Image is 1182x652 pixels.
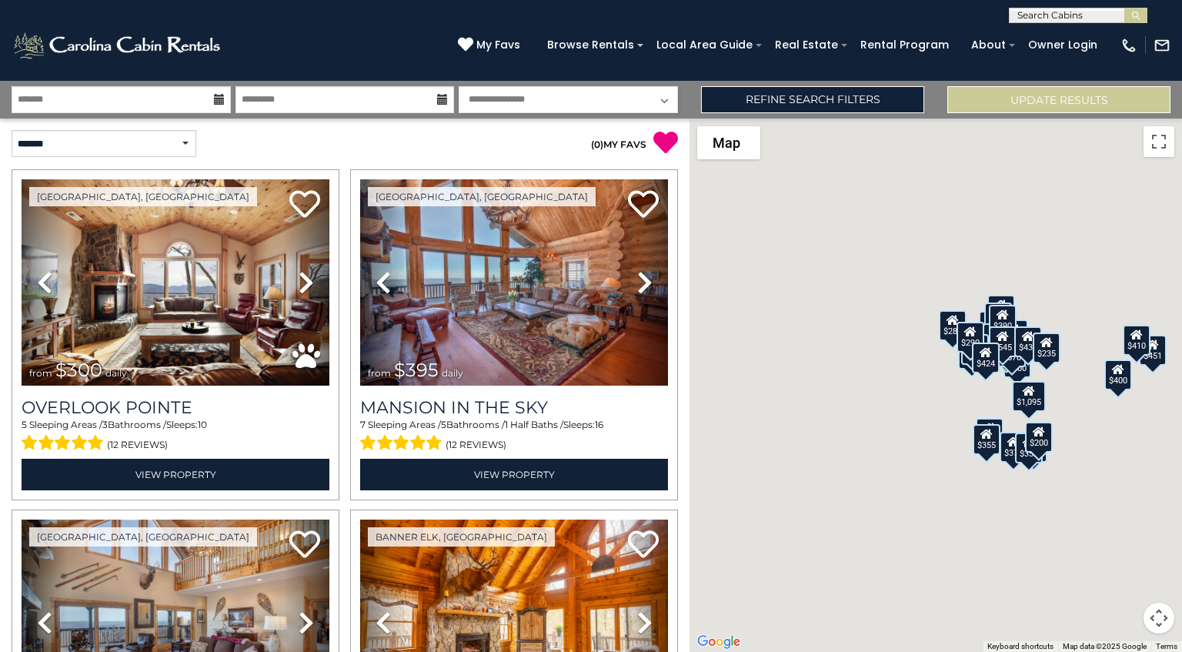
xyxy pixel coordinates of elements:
[198,419,207,430] span: 10
[1025,422,1053,453] div: $200
[591,139,646,150] a: (0)MY FAVS
[987,294,1015,325] div: $325
[987,641,1053,652] button: Keyboard shortcuts
[963,33,1013,57] a: About
[989,305,1017,336] div: $390
[22,179,329,386] img: thumbnail_163477009.jpeg
[989,326,1017,356] div: $545
[591,139,603,150] span: ( )
[1156,642,1177,650] a: Terms
[22,459,329,490] a: View Property
[701,86,924,113] a: Refine Search Filters
[505,419,563,430] span: 1 Half Baths /
[289,189,320,222] a: Add to favorites
[957,322,984,353] div: $290
[360,459,668,490] a: View Property
[1139,334,1167,365] div: $451
[1144,603,1174,634] button: Map camera controls
[1123,325,1150,356] div: $410
[22,419,27,430] span: 5
[958,339,986,369] div: $650
[107,435,168,455] span: (12 reviews)
[984,302,1012,333] div: $310
[442,367,463,379] span: daily
[29,527,257,547] a: [GEOGRAPHIC_DATA], [GEOGRAPHIC_DATA]
[22,397,329,418] a: Overlook Pointe
[368,187,596,206] a: [GEOGRAPHIC_DATA], [GEOGRAPHIC_DATA]
[102,419,108,430] span: 3
[360,179,668,386] img: thumbnail_163263808.jpeg
[595,419,603,430] span: 16
[853,33,957,57] a: Rental Program
[55,359,102,381] span: $300
[368,367,391,379] span: from
[289,529,320,562] a: Add to favorites
[697,126,760,159] button: Change map style
[628,189,659,222] a: Add to favorites
[360,397,668,418] a: Mansion In The Sky
[972,343,1000,373] div: $424
[998,336,1026,366] div: $570
[939,309,967,340] div: $285
[649,33,760,57] a: Local Area Guide
[458,37,524,54] a: My Favs
[539,33,642,57] a: Browse Rentals
[446,435,506,455] span: (12 reviews)
[476,37,520,53] span: My Favs
[1020,33,1105,57] a: Owner Login
[693,632,744,652] img: Google
[360,418,668,455] div: Sleeping Areas / Bathrooms / Sleeps:
[1014,326,1042,356] div: $430
[713,135,740,151] span: Map
[1104,359,1132,390] div: $400
[1015,433,1043,463] div: $350
[976,418,1003,449] div: $225
[1120,37,1137,54] img: phone-regular-white.png
[29,367,52,379] span: from
[1033,333,1060,363] div: $235
[105,367,127,379] span: daily
[693,632,744,652] a: Open this area in Google Maps (opens a new window)
[947,86,1170,113] button: Update Results
[1154,37,1170,54] img: mail-regular-white.png
[22,418,329,455] div: Sleeping Areas / Bathrooms / Sleeps:
[368,527,555,547] a: Banner Elk, [GEOGRAPHIC_DATA]
[1000,431,1027,462] div: $375
[1003,347,1031,378] div: $300
[1012,381,1046,412] div: $1,095
[29,187,257,206] a: [GEOGRAPHIC_DATA], [GEOGRAPHIC_DATA]
[394,359,439,381] span: $395
[441,419,446,430] span: 5
[360,419,366,430] span: 7
[1063,642,1147,650] span: Map data ©2025 Google
[973,423,1000,454] div: $355
[1144,126,1174,157] button: Toggle fullscreen view
[594,139,600,150] span: 0
[628,529,659,562] a: Add to favorites
[12,30,225,61] img: White-1-2.png
[767,33,846,57] a: Real Estate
